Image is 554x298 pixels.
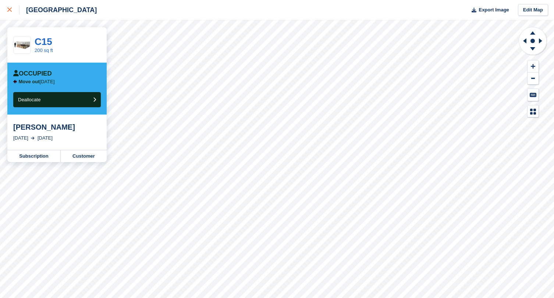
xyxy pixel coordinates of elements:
span: Move out [19,79,40,84]
div: [GEOGRAPHIC_DATA] [19,6,97,14]
button: Map Legend [528,105,539,118]
p: [DATE] [19,79,55,85]
span: Export Image [479,6,509,14]
a: C15 [35,36,52,47]
button: Zoom Out [528,73,539,85]
img: arrow-left-icn-90495f2de72eb5bd0bd1c3c35deca35cc13f817d75bef06ecd7c0b315636ce7e.svg [13,80,17,84]
div: [PERSON_NAME] [13,123,101,132]
a: Edit Map [518,4,548,16]
button: Export Image [467,4,509,16]
span: Deallocate [18,97,40,102]
div: [DATE] [13,134,28,142]
img: arrow-right-light-icn-cde0832a797a2874e46488d9cf13f60e5c3a73dbe684e267c42b8395dfbc2abf.svg [31,137,35,140]
button: Deallocate [13,92,101,107]
div: Occupied [13,70,52,77]
button: Zoom In [528,60,539,73]
a: Subscription [7,150,61,162]
button: Keyboard Shortcuts [528,89,539,101]
a: Customer [61,150,107,162]
div: [DATE] [38,134,53,142]
img: 200-sqft-unit.jpg [14,39,31,52]
a: 200 sq ft [35,48,53,53]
